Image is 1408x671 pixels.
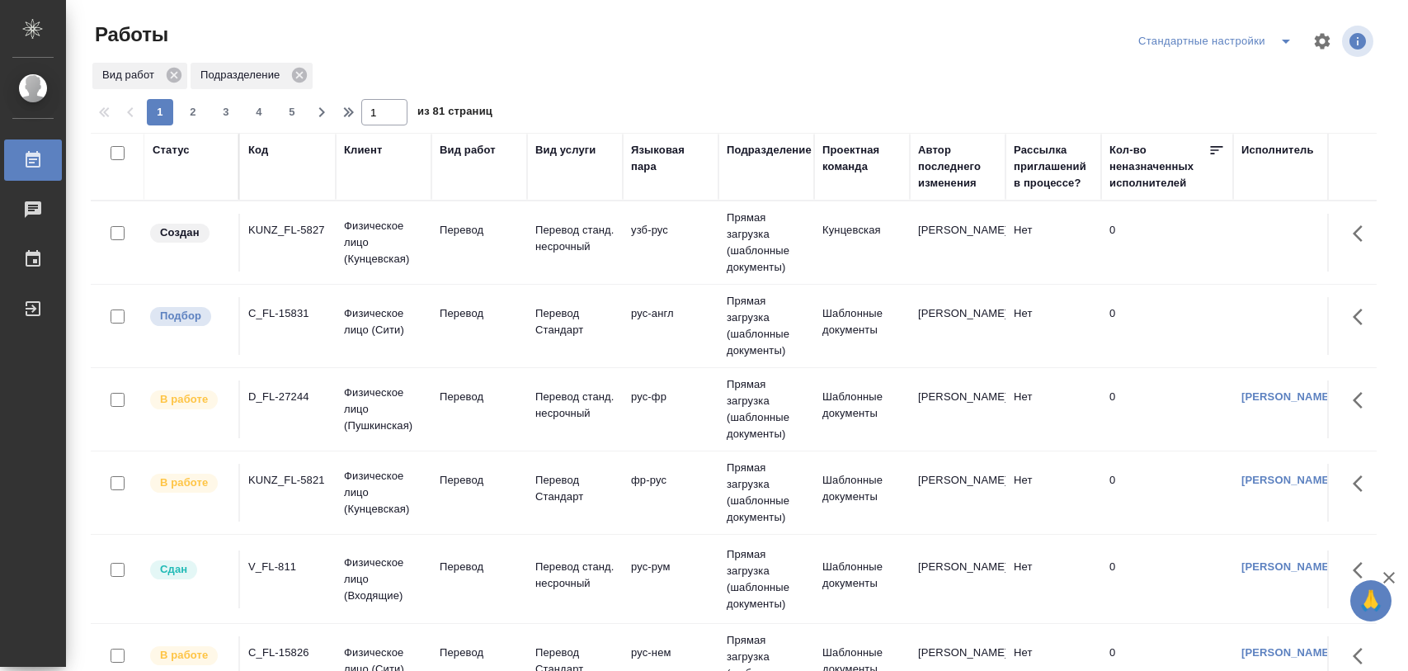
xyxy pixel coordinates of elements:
[1342,26,1377,57] span: Посмотреть информацию
[910,297,1005,355] td: [PERSON_NAME]
[727,142,812,158] div: Подразделение
[148,222,230,244] div: Заказ еще не согласован с клиентом, искать исполнителей рано
[344,142,382,158] div: Клиент
[910,464,1005,522] td: [PERSON_NAME]
[1357,584,1385,618] span: 🙏
[822,142,902,175] div: Проектная команда
[160,224,200,241] p: Создан
[344,385,423,434] p: Физическое лицо (Пушкинская)
[1101,380,1233,438] td: 0
[1241,142,1314,158] div: Исполнитель
[160,561,187,578] p: Сдан
[918,142,997,191] div: Автор последнего изменения
[248,142,268,158] div: Код
[148,305,230,328] div: Можно подбирать исполнителей
[1101,297,1233,355] td: 0
[344,555,423,604] p: Физическое лицо (Входящие)
[814,464,910,522] td: Шаблонные документы
[910,380,1005,438] td: [PERSON_NAME]
[102,67,160,83] p: Вид работ
[148,389,230,411] div: Исполнитель выполняет работу
[1350,580,1392,621] button: 🙏
[153,142,190,158] div: Статус
[148,472,230,494] div: Исполнитель выполняет работу
[200,67,285,83] p: Подразделение
[1101,551,1233,608] td: 0
[180,99,206,125] button: 2
[440,472,519,489] p: Перевод
[160,391,208,408] p: В работе
[1343,380,1382,420] button: Здесь прячутся важные кнопки
[1005,551,1101,608] td: Нет
[535,559,615,592] p: Перевод станд. несрочный
[718,201,814,284] td: Прямая загрузка (шаблонные документы)
[213,99,239,125] button: 3
[631,142,710,175] div: Языковая пара
[1343,297,1382,337] button: Здесь прячутся важные кнопки
[248,645,327,661] div: C_FL-15826
[718,368,814,451] td: Прямая загрузка (шаблонные документы)
[1241,390,1333,403] a: [PERSON_NAME]
[1343,551,1382,590] button: Здесь прячутся важные кнопки
[1014,142,1093,191] div: Рассылка приглашений в процессе?
[1302,21,1342,61] span: Настроить таблицу
[180,104,206,120] span: 2
[535,222,615,255] p: Перевод станд. несрочный
[246,104,272,120] span: 4
[440,645,519,661] p: Перевод
[910,551,1005,608] td: [PERSON_NAME]
[148,645,230,667] div: Исполнитель выполняет работу
[417,102,492,125] span: из 81 страниц
[440,305,519,322] p: Перевод
[440,142,496,158] div: Вид работ
[1101,464,1233,522] td: 0
[440,559,519,575] p: Перевод
[910,214,1005,272] td: [PERSON_NAME]
[718,451,814,534] td: Прямая загрузка (шаблонные документы)
[160,475,208,491] p: В работе
[718,538,814,621] td: Прямая загрузка (шаблонные документы)
[623,551,718,608] td: рус-рум
[440,389,519,405] p: Перевод
[1005,297,1101,355] td: Нет
[1241,560,1333,573] a: [PERSON_NAME]
[440,222,519,239] p: Перевод
[814,214,910,272] td: Кунцевская
[248,305,327,322] div: C_FL-15831
[623,214,718,272] td: узб-рус
[344,305,423,338] p: Физическое лицо (Сити)
[248,472,327,489] div: KUNZ_FL-5821
[279,99,305,125] button: 5
[148,559,230,581] div: Менеджер проверил работу исполнителя, передает ее на следующий этап
[1101,214,1233,272] td: 0
[246,99,272,125] button: 4
[160,647,208,664] p: В работе
[1005,380,1101,438] td: Нет
[1134,28,1302,54] div: split button
[191,63,313,89] div: Подразделение
[535,305,615,338] p: Перевод Стандарт
[623,464,718,522] td: фр-рус
[248,222,327,239] div: KUNZ_FL-5827
[1343,464,1382,503] button: Здесь прячутся важные кнопки
[718,285,814,367] td: Прямая загрузка (шаблонные документы)
[213,104,239,120] span: 3
[92,63,187,89] div: Вид работ
[91,21,168,48] span: Работы
[535,472,615,505] p: Перевод Стандарт
[623,380,718,438] td: рус-фр
[1109,142,1208,191] div: Кол-во неназначенных исполнителей
[1343,214,1382,253] button: Здесь прячутся важные кнопки
[248,389,327,405] div: D_FL-27244
[1241,474,1333,486] a: [PERSON_NAME]
[1241,646,1333,659] a: [PERSON_NAME]
[623,297,718,355] td: рус-англ
[1005,214,1101,272] td: Нет
[160,308,201,324] p: Подбор
[1005,464,1101,522] td: Нет
[248,559,327,575] div: V_FL-811
[344,468,423,517] p: Физическое лицо (Кунцевская)
[535,142,596,158] div: Вид услуги
[814,380,910,438] td: Шаблонные документы
[344,218,423,267] p: Физическое лицо (Кунцевская)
